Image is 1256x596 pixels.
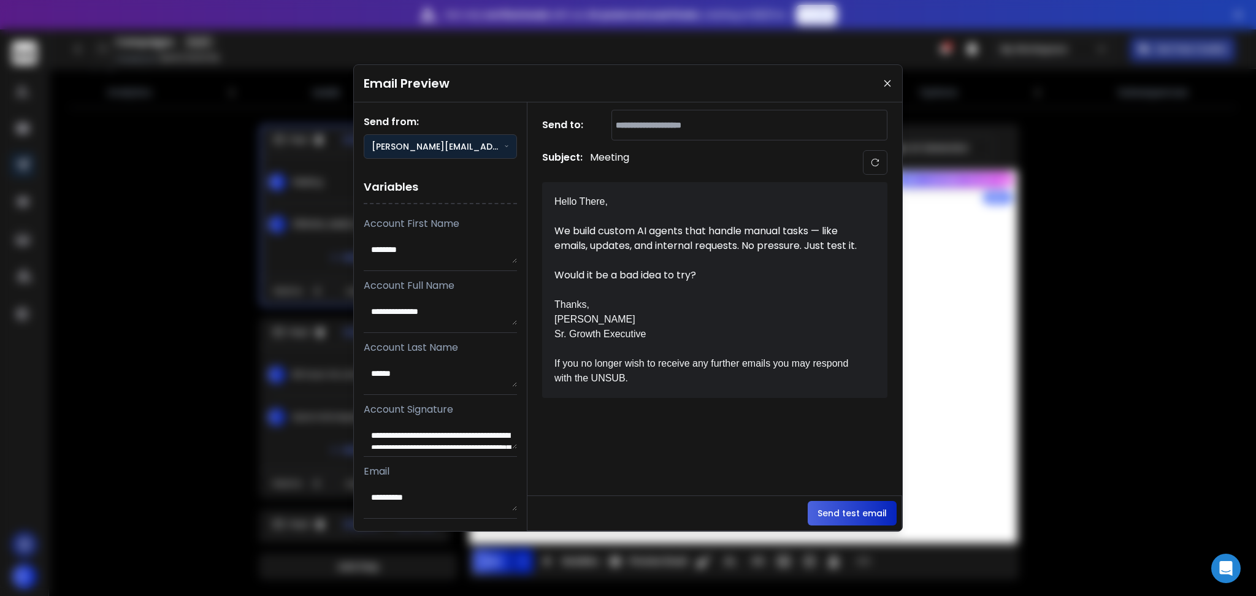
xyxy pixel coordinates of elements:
[554,268,861,283] div: Would it be a bad idea to try?
[554,312,861,327] div: [PERSON_NAME]
[364,216,517,231] p: Account First Name
[364,75,450,92] h1: Email Preview
[364,115,517,129] h1: Send from:
[554,297,861,312] div: Thanks,
[554,327,861,342] div: Sr. Growth Executive
[372,140,504,153] p: [PERSON_NAME][EMAIL_ADDRESS][PERSON_NAME][DOMAIN_NAME]
[364,402,517,417] p: Account Signature
[554,196,608,207] span: Hello There,
[364,340,517,355] p: Account Last Name
[364,171,517,204] h1: Variables
[542,150,583,175] h1: Subject:
[364,278,517,293] p: Account Full Name
[554,356,861,386] div: If you no longer wish to receive any further emails you may respond with the UNSUB.
[1211,554,1241,583] div: Open Intercom Messenger
[542,118,591,132] h1: Send to:
[554,224,861,253] div: We build custom AI agents that handle manual tasks — like emails, updates, and internal requests....
[808,501,897,525] button: Send test email
[590,150,629,175] p: Meeting
[364,464,517,479] p: Email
